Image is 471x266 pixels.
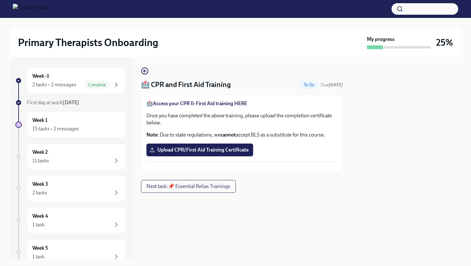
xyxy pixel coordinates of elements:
p: Once you have completed the above training, please upload the completion certificate below. [146,112,337,126]
h3: 25% [436,37,453,48]
h6: Week 1 [32,117,47,124]
h6: Week 4 [32,213,48,220]
img: CharlieHealth [13,4,48,14]
a: Week -12 tasks • 2 messagesComplete [15,67,126,94]
h6: Week -1 [32,73,49,80]
div: 2 tasks • 2 messages [32,81,76,88]
div: 2 tasks [32,189,47,196]
h6: Week 5 [32,245,48,252]
strong: Note [146,132,158,138]
span: Due [321,82,343,88]
strong: [DATE] [329,82,343,88]
a: Week 51 task [15,239,126,266]
strong: cannot [220,132,236,138]
span: First day at work [27,99,79,106]
a: First day at work[DATE] [15,99,126,106]
a: Access your CPR & First Aid training HERE [153,100,247,106]
h2: Primary Therapists Onboarding [18,36,158,49]
h6: Week 3 [32,181,48,188]
strong: [DATE] [63,99,79,106]
span: Upload CPR/First Aid Training Certificate [151,147,249,153]
div: 1 task [32,221,45,228]
strong: My progress [367,36,394,43]
p: 🏥 [146,100,337,107]
a: Week 41 task [15,207,126,234]
button: Next task:📌 Essential Relias Trainings [141,180,236,193]
a: Week 32 tasks [15,175,126,202]
span: August 16th, 2025 09:00 [321,82,343,88]
label: Upload CPR/First Aid Training Certificate [146,144,253,156]
div: 11 tasks [32,157,49,164]
a: Week 211 tasks [15,143,126,170]
span: To Do [300,82,318,87]
div: 15 tasks • 2 messages [32,125,79,132]
p: : Due to state regulations, we accept BLS as a substitute for this course. [146,131,337,138]
h6: Week 2 [32,149,48,156]
span: Complete [84,82,110,87]
div: 1 task [32,253,45,260]
a: Week 115 tasks • 2 messages [15,111,126,138]
h4: 🏥 CPR and First Aid Training [141,80,231,90]
span: Next task : 📌 Essential Relias Trainings [146,183,230,190]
